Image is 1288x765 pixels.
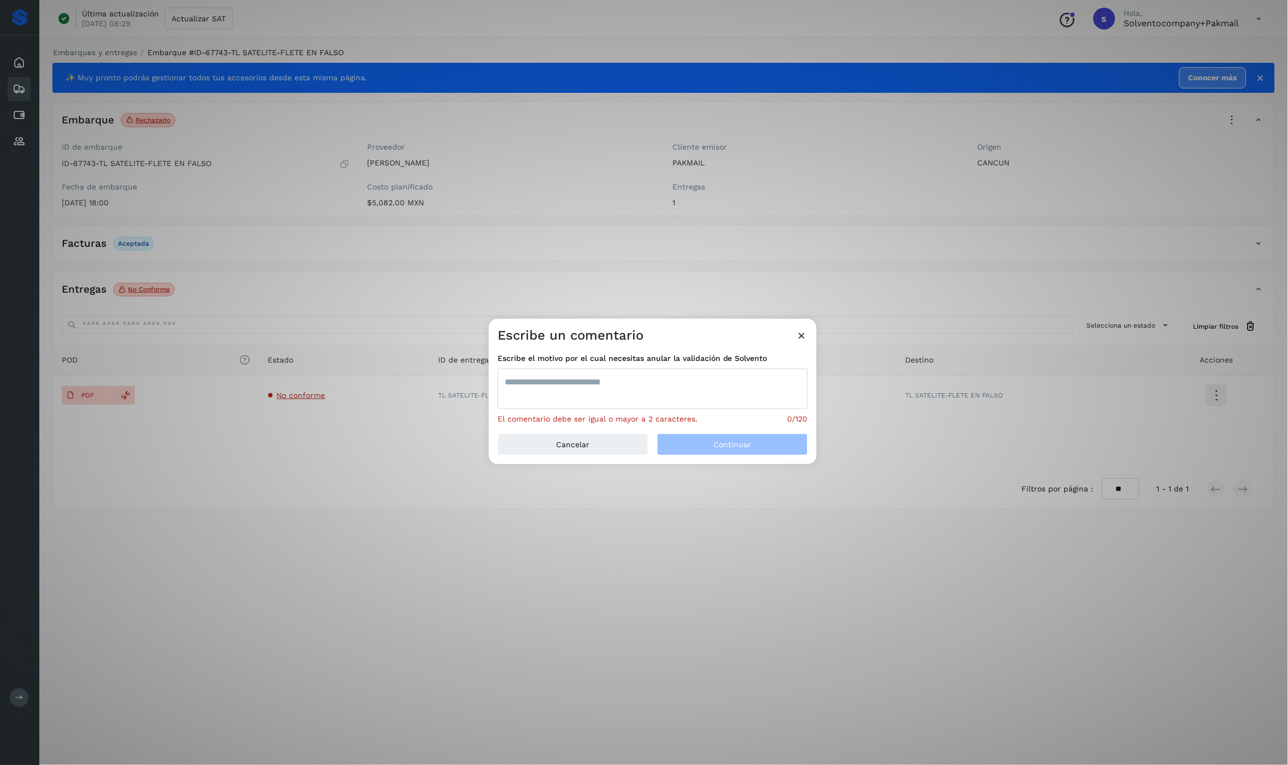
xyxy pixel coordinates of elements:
[788,413,808,425] span: 0/120
[714,441,752,448] span: Continuar
[498,328,643,343] h3: Escribe un comentario
[557,441,590,448] span: Cancelar
[657,434,808,455] button: Continuar
[498,414,698,423] span: El comentario debe ser igual o mayor a 2 caracteres.
[498,353,808,364] span: Escribe el motivo por el cual necesitas anular la validación de Solvento
[498,434,648,455] button: Cancelar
